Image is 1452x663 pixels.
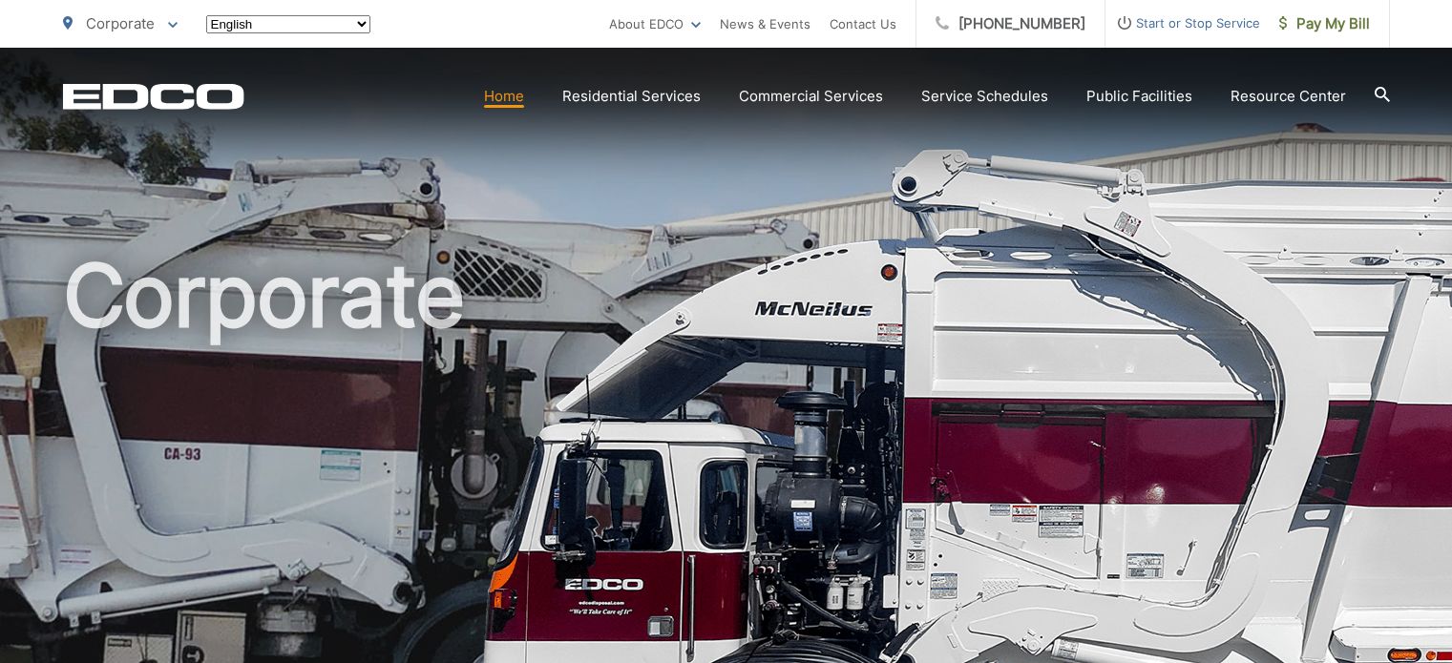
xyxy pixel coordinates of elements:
a: Home [484,85,524,108]
a: EDCD logo. Return to the homepage. [63,83,244,110]
a: About EDCO [609,12,701,35]
a: Service Schedules [921,85,1048,108]
span: Corporate [86,14,155,32]
a: Public Facilities [1086,85,1192,108]
a: News & Events [720,12,810,35]
span: Pay My Bill [1279,12,1370,35]
a: Resource Center [1231,85,1346,108]
a: Contact Us [830,12,896,35]
a: Residential Services [562,85,701,108]
a: Commercial Services [739,85,883,108]
select: Select a language [206,15,370,33]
